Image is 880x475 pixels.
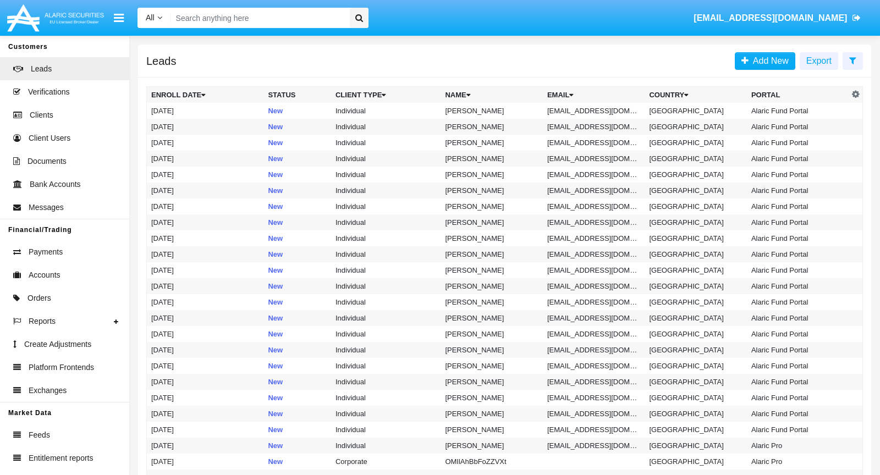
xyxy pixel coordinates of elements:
[29,132,70,144] span: Client Users
[147,198,264,214] td: [DATE]
[543,167,645,183] td: [EMAIL_ADDRESS][DOMAIN_NAME]
[263,438,331,454] td: New
[147,342,264,358] td: [DATE]
[543,406,645,422] td: [EMAIL_ADDRESS][DOMAIN_NAME]
[747,135,849,151] td: Alaric Fund Portal
[147,374,264,390] td: [DATE]
[263,310,331,326] td: New
[263,278,331,294] td: New
[147,230,264,246] td: [DATE]
[137,12,170,24] a: All
[694,13,847,23] span: [EMAIL_ADDRESS][DOMAIN_NAME]
[441,454,543,470] td: OMIlAhBbFoZZVXt
[441,214,543,230] td: [PERSON_NAME]
[331,183,441,198] td: Individual
[747,390,849,406] td: Alaric Fund Portal
[170,8,346,28] input: Search
[147,326,264,342] td: [DATE]
[441,262,543,278] td: [PERSON_NAME]
[747,406,849,422] td: Alaric Fund Portal
[331,454,441,470] td: Corporate
[645,438,747,454] td: [GEOGRAPHIC_DATA]
[441,230,543,246] td: [PERSON_NAME]
[747,454,849,470] td: Alaric Pro
[543,103,645,119] td: [EMAIL_ADDRESS][DOMAIN_NAME]
[441,183,543,198] td: [PERSON_NAME]
[543,310,645,326] td: [EMAIL_ADDRESS][DOMAIN_NAME]
[331,310,441,326] td: Individual
[263,230,331,246] td: New
[263,326,331,342] td: New
[747,358,849,374] td: Alaric Fund Portal
[331,135,441,151] td: Individual
[747,310,849,326] td: Alaric Fund Portal
[29,452,94,464] span: Entitlement reports
[441,326,543,342] td: [PERSON_NAME]
[747,278,849,294] td: Alaric Fund Portal
[747,183,849,198] td: Alaric Fund Portal
[543,151,645,167] td: [EMAIL_ADDRESS][DOMAIN_NAME]
[747,438,849,454] td: Alaric Pro
[543,87,645,103] th: Email
[28,86,69,98] span: Verifications
[747,246,849,262] td: Alaric Fund Portal
[543,246,645,262] td: [EMAIL_ADDRESS][DOMAIN_NAME]
[749,56,789,65] span: Add New
[645,135,747,151] td: [GEOGRAPHIC_DATA]
[543,342,645,358] td: [EMAIL_ADDRESS][DOMAIN_NAME]
[147,262,264,278] td: [DATE]
[263,390,331,406] td: New
[543,422,645,438] td: [EMAIL_ADDRESS][DOMAIN_NAME]
[441,374,543,390] td: [PERSON_NAME]
[543,230,645,246] td: [EMAIL_ADDRESS][DOMAIN_NAME]
[806,56,832,65] span: Export
[747,167,849,183] td: Alaric Fund Portal
[645,422,747,438] td: [GEOGRAPHIC_DATA]
[441,406,543,422] td: [PERSON_NAME]
[147,167,264,183] td: [DATE]
[331,246,441,262] td: Individual
[543,358,645,374] td: [EMAIL_ADDRESS][DOMAIN_NAME]
[331,87,441,103] th: Client Type
[645,214,747,230] td: [GEOGRAPHIC_DATA]
[331,326,441,342] td: Individual
[543,438,645,454] td: [EMAIL_ADDRESS][DOMAIN_NAME]
[747,87,849,103] th: Portal
[747,198,849,214] td: Alaric Fund Portal
[800,52,838,70] button: Export
[147,246,264,262] td: [DATE]
[441,390,543,406] td: [PERSON_NAME]
[331,438,441,454] td: Individual
[29,385,67,396] span: Exchanges
[263,198,331,214] td: New
[441,198,543,214] td: [PERSON_NAME]
[441,119,543,135] td: [PERSON_NAME]
[263,358,331,374] td: New
[441,342,543,358] td: [PERSON_NAME]
[543,390,645,406] td: [EMAIL_ADDRESS][DOMAIN_NAME]
[263,374,331,390] td: New
[441,358,543,374] td: [PERSON_NAME]
[747,342,849,358] td: Alaric Fund Portal
[645,278,747,294] td: [GEOGRAPHIC_DATA]
[441,310,543,326] td: [PERSON_NAME]
[543,374,645,390] td: [EMAIL_ADDRESS][DOMAIN_NAME]
[645,374,747,390] td: [GEOGRAPHIC_DATA]
[645,151,747,167] td: [GEOGRAPHIC_DATA]
[263,135,331,151] td: New
[147,454,264,470] td: [DATE]
[263,103,331,119] td: New
[29,269,61,281] span: Accounts
[747,374,849,390] td: Alaric Fund Portal
[147,119,264,135] td: [DATE]
[645,294,747,310] td: [GEOGRAPHIC_DATA]
[645,167,747,183] td: [GEOGRAPHIC_DATA]
[28,292,51,304] span: Orders
[543,135,645,151] td: [EMAIL_ADDRESS][DOMAIN_NAME]
[331,342,441,358] td: Individual
[645,198,747,214] td: [GEOGRAPHIC_DATA]
[331,374,441,390] td: Individual
[747,230,849,246] td: Alaric Fund Portal
[747,422,849,438] td: Alaric Fund Portal
[441,438,543,454] td: [PERSON_NAME]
